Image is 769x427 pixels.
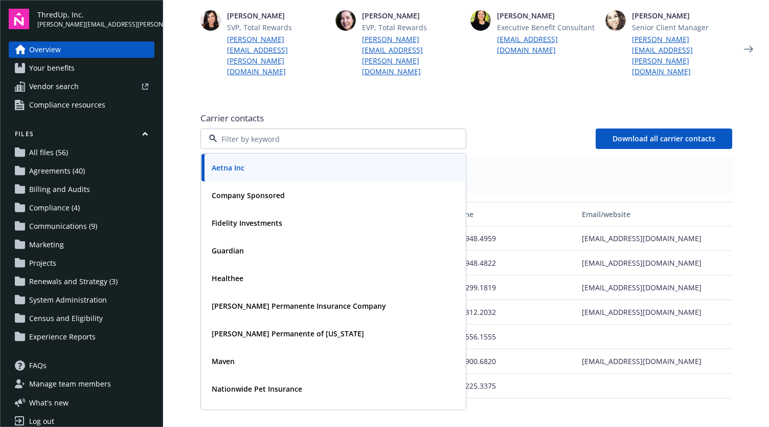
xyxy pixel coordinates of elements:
span: Projects [29,255,56,271]
span: Experience Reports [29,329,96,345]
a: FAQs [9,357,154,374]
span: Manage team members [29,376,111,392]
a: Projects [9,255,154,271]
span: Download all carrier contacts [613,134,715,143]
span: [PERSON_NAME] [362,10,462,21]
div: Email/website [582,209,728,220]
span: Compliance (4) [29,200,80,216]
a: Compliance resources [9,97,154,113]
button: ThredUp, Inc.[PERSON_NAME][EMAIL_ADDRESS][PERSON_NAME][DOMAIN_NAME] [37,9,154,29]
a: Renewals and Strategy (3) [9,273,154,290]
span: Billing and Audits [29,181,90,198]
button: Phone [447,202,578,226]
a: Marketing [9,237,154,253]
a: System Administration [9,292,154,308]
div: [EMAIL_ADDRESS][DOMAIN_NAME] [578,300,732,325]
span: Your benefits [29,60,75,76]
span: System Administration [29,292,107,308]
button: Files [9,130,154,142]
button: Email/website [578,202,732,226]
a: Your benefits [9,60,154,76]
a: Next [740,41,757,57]
div: 800.225.3375 [447,374,578,398]
a: Agreements (40) [9,163,154,179]
span: Renewals and Strategy (3) [29,273,118,290]
span: Marketing [29,237,64,253]
strong: Guardian [212,246,244,255]
strong: Maven [212,356,235,366]
a: Experience Reports [9,329,154,345]
a: [PERSON_NAME][EMAIL_ADDRESS][PERSON_NAME][DOMAIN_NAME] [227,34,327,77]
div: 800.556.1555 [447,325,578,349]
span: SVP, Total Rewards [227,22,327,33]
div: [EMAIL_ADDRESS][DOMAIN_NAME] [578,349,732,374]
button: Download all carrier contacts [596,129,732,149]
span: Senior Client Manager [632,22,732,33]
div: [EMAIL_ADDRESS][DOMAIN_NAME] [578,226,732,251]
img: photo [335,10,356,31]
a: Compliance (4) [9,200,154,216]
a: Communications (9) [9,218,154,234]
div: 925.948.4959 [447,226,578,251]
span: Census and Eligibility [29,310,103,327]
a: [EMAIL_ADDRESS][DOMAIN_NAME] [497,34,597,55]
div: 959.299.1819 [447,275,578,300]
span: Overview [29,41,61,58]
img: navigator-logo.svg [9,9,29,29]
span: [PERSON_NAME] [227,10,327,21]
div: [EMAIL_ADDRESS][DOMAIN_NAME] [578,251,732,275]
a: Vendor search [9,78,154,95]
span: Executive Benefit Consultant [497,22,597,33]
span: What ' s new [29,397,69,408]
strong: Healthee [212,273,243,283]
span: [PERSON_NAME] [632,10,732,21]
div: 860.900.6820 [447,349,578,374]
span: Vendor search [29,78,79,95]
span: All files (56) [29,144,68,161]
div: Phone [451,209,574,220]
span: [PERSON_NAME] [497,10,597,21]
img: photo [470,10,491,31]
div: [EMAIL_ADDRESS][DOMAIN_NAME] [578,275,732,300]
span: EVP, Total Rewards [362,22,462,33]
button: What's new [9,397,85,408]
span: Communications (9) [29,218,97,234]
a: Census and Eligibility [9,310,154,327]
div: 925.948.4822 [447,251,578,275]
a: Manage team members [9,376,154,392]
span: Compliance resources [29,97,105,113]
strong: [PERSON_NAME] Permanente of [US_STATE] [212,329,364,338]
a: [PERSON_NAME][EMAIL_ADDRESS][PERSON_NAME][DOMAIN_NAME] [362,34,462,77]
div: 559.312.2032 [447,300,578,325]
a: All files (56) [9,144,154,161]
input: Filter by keyword [217,134,445,144]
span: FAQs [29,357,47,374]
a: Overview [9,41,154,58]
span: Agreements (40) [29,163,85,179]
strong: Fidelity Investments [212,218,282,228]
span: Carrier contacts [200,112,732,124]
strong: Nationwide Pet Insurance [212,384,302,394]
strong: Company Sponsored [212,190,285,200]
img: photo [200,10,221,31]
span: ThredUp, Inc. [37,9,154,20]
span: [PERSON_NAME][EMAIL_ADDRESS][PERSON_NAME][DOMAIN_NAME] [37,20,154,29]
strong: [PERSON_NAME] Permanente Insurance Company [212,301,386,311]
a: Billing and Audits [9,181,154,198]
span: Plan types [209,165,724,175]
strong: Aetna Inc [212,163,244,173]
img: photo [605,10,626,31]
span: Medical PPO - (143910), HDHP PPO - (143910) [209,175,724,185]
a: [PERSON_NAME][EMAIL_ADDRESS][PERSON_NAME][DOMAIN_NAME] [632,34,732,77]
